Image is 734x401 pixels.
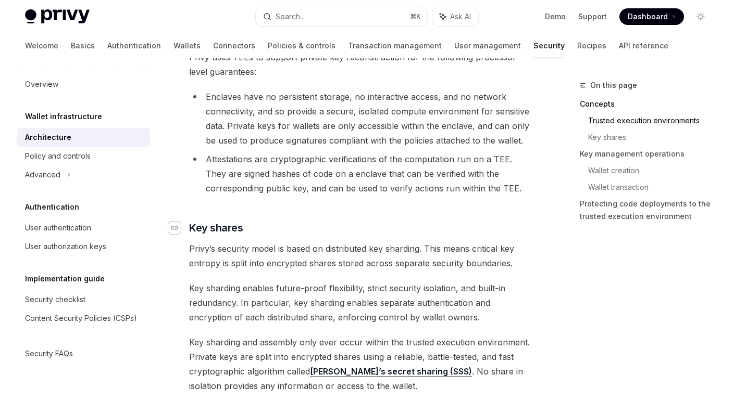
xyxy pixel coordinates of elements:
div: Search... [276,10,305,23]
a: Security FAQs [17,344,150,363]
div: Advanced [25,169,60,181]
a: Dashboard [619,8,684,25]
a: Key shares [588,129,717,146]
a: Basics [71,33,95,58]
div: Content Security Policies (CSPs) [25,312,137,325]
a: Concepts [580,96,717,112]
h5: Wallet infrastructure [25,110,102,123]
span: Ask AI [450,11,471,22]
button: Toggle dark mode [692,8,709,25]
a: API reference [619,33,668,58]
li: Attestations are cryptographic verifications of the computation run on a TEE. They are signed has... [189,152,532,196]
a: Navigate to header [168,221,189,235]
a: Connectors [213,33,255,58]
a: Protecting code deployments to the trusted execution environment [580,196,717,225]
img: light logo [25,9,90,24]
a: Content Security Policies (CSPs) [17,309,150,328]
a: Transaction management [348,33,442,58]
div: Security FAQs [25,347,73,360]
a: User authorization keys [17,237,150,256]
a: Authentication [107,33,161,58]
span: ⌘ K [410,12,421,21]
button: Search...⌘K [256,7,427,26]
a: Welcome [25,33,58,58]
a: Recipes [577,33,606,58]
a: Wallet transaction [588,179,717,196]
a: Architecture [17,128,150,147]
span: Key shares [189,221,243,235]
a: Demo [545,11,566,22]
div: User authorization keys [25,240,106,253]
a: [PERSON_NAME]’s secret sharing (SSS) [310,366,472,377]
h5: Authentication [25,201,79,213]
a: Wallet creation [588,162,717,179]
a: Security [533,33,565,58]
a: Overview [17,75,150,94]
div: Overview [25,78,58,90]
h5: Implementation guide [25,273,105,285]
a: Wallets [173,33,201,58]
a: Trusted execution environments [588,112,717,129]
span: Dashboard [628,11,668,22]
li: Enclaves have no persistent storage, no interactive access, and no network connectivity, and so p... [189,89,532,148]
button: Ask AI [432,7,478,26]
div: User authentication [25,222,91,234]
div: Policy and controls [25,150,91,162]
span: Key sharding and assembly only ever occur within the trusted execution environment. Private keys ... [189,335,532,393]
a: Key management operations [580,146,717,162]
div: Architecture [25,131,71,144]
a: Policy and controls [17,147,150,165]
span: Privy uses TEEs to support private key reconstruction for the following processor-level guarantees: [189,50,532,79]
a: Support [578,11,607,22]
div: Security checklist [25,293,85,306]
a: User management [454,33,521,58]
a: Policies & controls [268,33,335,58]
span: Privy’s security model is based on distributed key sharding. This means critical key entropy is s... [189,241,532,270]
a: User authentication [17,218,150,237]
span: On this page [590,79,637,92]
span: Key sharding enables future-proof flexibility, strict security isolation, and built-in redundancy... [189,281,532,325]
a: Security checklist [17,290,150,309]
